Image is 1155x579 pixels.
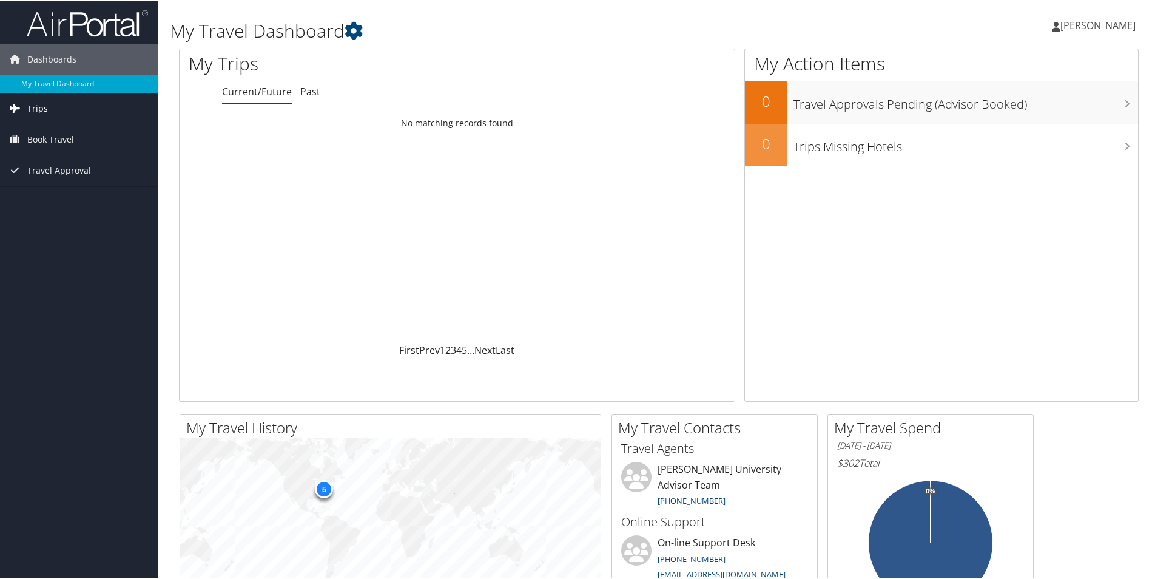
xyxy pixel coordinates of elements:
[180,111,735,133] td: No matching records found
[837,455,1024,469] h6: Total
[27,8,148,36] img: airportal-logo.png
[27,154,91,185] span: Travel Approval
[745,90,787,110] h2: 0
[1060,18,1136,31] span: [PERSON_NAME]
[658,567,786,578] a: [EMAIL_ADDRESS][DOMAIN_NAME]
[618,416,817,437] h2: My Travel Contacts
[745,80,1138,123] a: 0Travel Approvals Pending (Advisor Booked)
[440,342,445,356] a: 1
[745,50,1138,75] h1: My Action Items
[300,84,320,97] a: Past
[745,132,787,153] h2: 0
[315,479,333,497] div: 5
[27,123,74,154] span: Book Travel
[445,342,451,356] a: 2
[658,552,726,563] a: [PHONE_NUMBER]
[27,92,48,123] span: Trips
[170,17,822,42] h1: My Travel Dashboard
[222,84,292,97] a: Current/Future
[451,342,456,356] a: 3
[621,512,808,529] h3: Online Support
[474,342,496,356] a: Next
[496,342,514,356] a: Last
[467,342,474,356] span: …
[834,416,1033,437] h2: My Travel Spend
[926,487,935,494] tspan: 0%
[745,123,1138,165] a: 0Trips Missing Hotels
[837,439,1024,450] h6: [DATE] - [DATE]
[27,43,76,73] span: Dashboards
[419,342,440,356] a: Prev
[456,342,462,356] a: 4
[658,494,726,505] a: [PHONE_NUMBER]
[1052,6,1148,42] a: [PERSON_NAME]
[462,342,467,356] a: 5
[399,342,419,356] a: First
[793,89,1138,112] h3: Travel Approvals Pending (Advisor Booked)
[615,461,814,510] li: [PERSON_NAME] University Advisor Team
[186,416,601,437] h2: My Travel History
[621,439,808,456] h3: Travel Agents
[793,131,1138,154] h3: Trips Missing Hotels
[837,455,859,469] span: $302
[189,50,494,75] h1: My Trips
